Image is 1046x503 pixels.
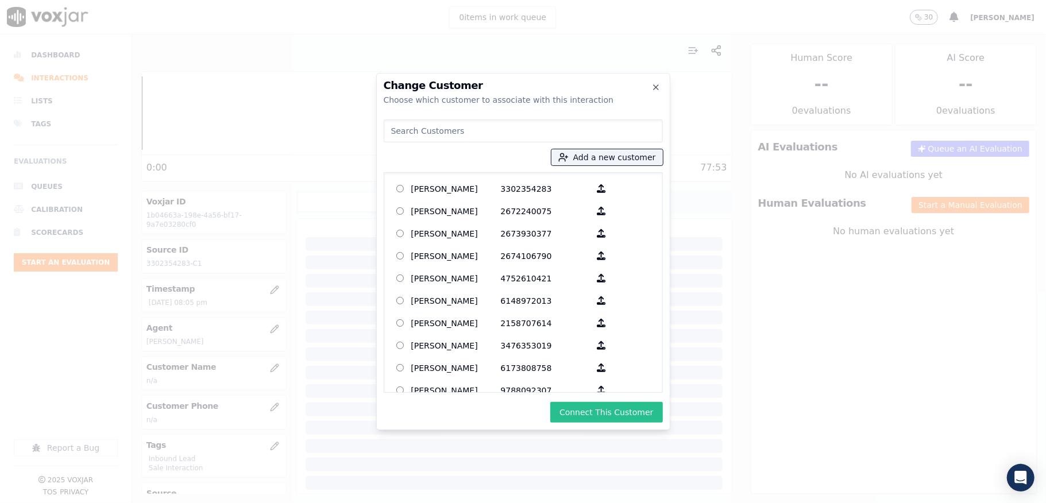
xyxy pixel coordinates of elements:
[396,297,404,304] input: [PERSON_NAME] 6148972013
[411,314,501,332] p: [PERSON_NAME]
[411,202,501,220] p: [PERSON_NAME]
[411,269,501,287] p: [PERSON_NAME]
[590,180,613,198] button: [PERSON_NAME] 3302354283
[501,292,590,309] p: 6148972013
[396,274,404,282] input: [PERSON_NAME] 4752610421
[396,364,404,372] input: [PERSON_NAME] 6173808758
[396,207,404,215] input: [PERSON_NAME] 2672240075
[590,202,613,220] button: [PERSON_NAME] 2672240075
[501,381,590,399] p: 9788092307
[1007,464,1035,492] div: Open Intercom Messenger
[396,185,404,192] input: [PERSON_NAME] 3302354283
[411,180,501,198] p: [PERSON_NAME]
[411,359,501,377] p: [PERSON_NAME]
[590,336,613,354] button: [PERSON_NAME] 3476353019
[501,180,590,198] p: 3302354283
[396,230,404,237] input: [PERSON_NAME] 2673930377
[411,225,501,242] p: [PERSON_NAME]
[590,247,613,265] button: [PERSON_NAME] 2674106790
[501,359,590,377] p: 6173808758
[396,252,404,260] input: [PERSON_NAME] 2674106790
[384,94,663,106] div: Choose which customer to associate with this interaction
[501,336,590,354] p: 3476353019
[396,386,404,394] input: [PERSON_NAME] 9788092307
[396,319,404,327] input: [PERSON_NAME] 2158707614
[551,149,663,165] button: Add a new customer
[501,269,590,287] p: 4752610421
[590,225,613,242] button: [PERSON_NAME] 2673930377
[384,80,663,91] h2: Change Customer
[590,314,613,332] button: [PERSON_NAME] 2158707614
[590,381,613,399] button: [PERSON_NAME] 9788092307
[550,402,662,423] button: Connect This Customer
[501,202,590,220] p: 2672240075
[501,225,590,242] p: 2673930377
[411,292,501,309] p: [PERSON_NAME]
[501,247,590,265] p: 2674106790
[411,247,501,265] p: [PERSON_NAME]
[411,336,501,354] p: [PERSON_NAME]
[590,292,613,309] button: [PERSON_NAME] 6148972013
[396,342,404,349] input: [PERSON_NAME] 3476353019
[590,269,613,287] button: [PERSON_NAME] 4752610421
[590,359,613,377] button: [PERSON_NAME] 6173808758
[384,119,663,142] input: Search Customers
[411,381,501,399] p: [PERSON_NAME]
[501,314,590,332] p: 2158707614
